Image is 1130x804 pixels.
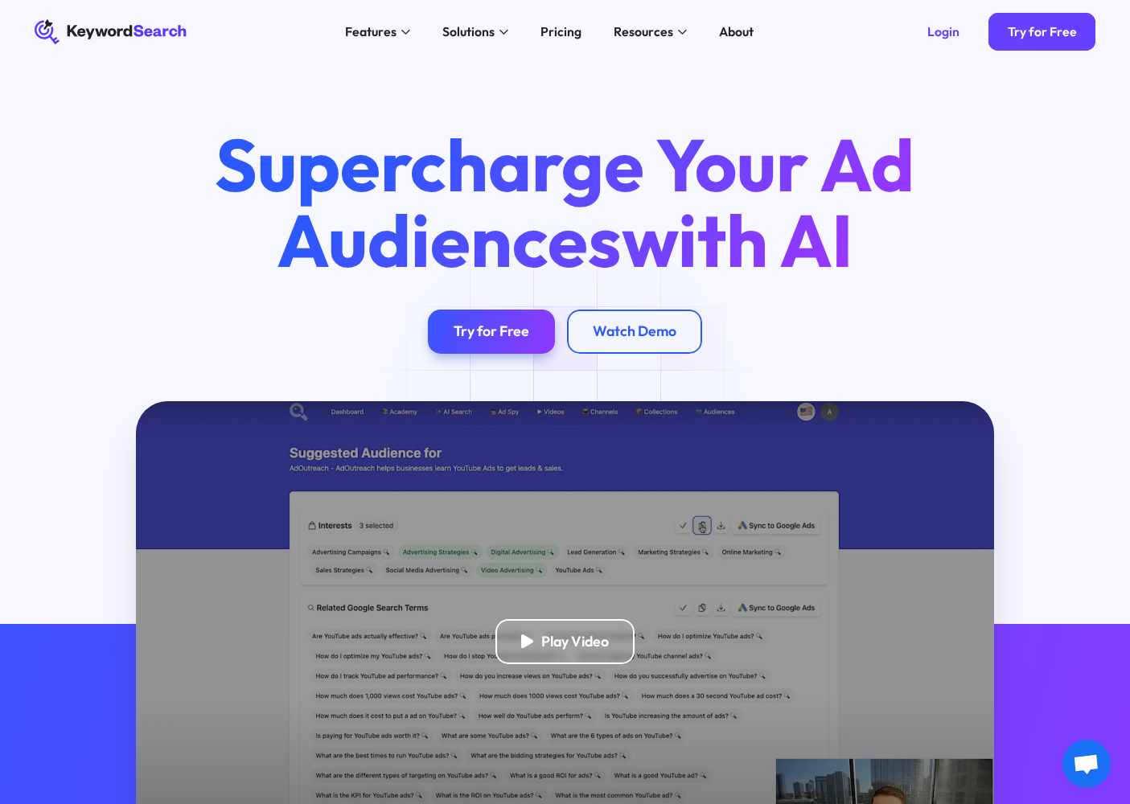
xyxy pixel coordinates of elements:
[1008,24,1077,40] div: Try for Free
[927,24,959,40] div: Login
[532,19,592,45] a: Pricing
[428,310,554,354] a: Try for Free
[442,23,495,42] div: Solutions
[622,194,853,286] span: with AI
[183,127,946,277] h1: Supercharge Your Ad Audiences
[614,23,673,42] div: Resources
[719,23,754,42] div: About
[988,13,1095,51] a: Try for Free
[1062,740,1111,788] div: Open chat
[540,23,581,42] div: Pricing
[541,633,609,650] div: Play Video
[345,23,397,42] div: Features
[909,13,979,51] a: Login
[709,19,763,45] a: About
[454,322,529,340] div: Try for Free
[593,322,676,340] div: Watch Demo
